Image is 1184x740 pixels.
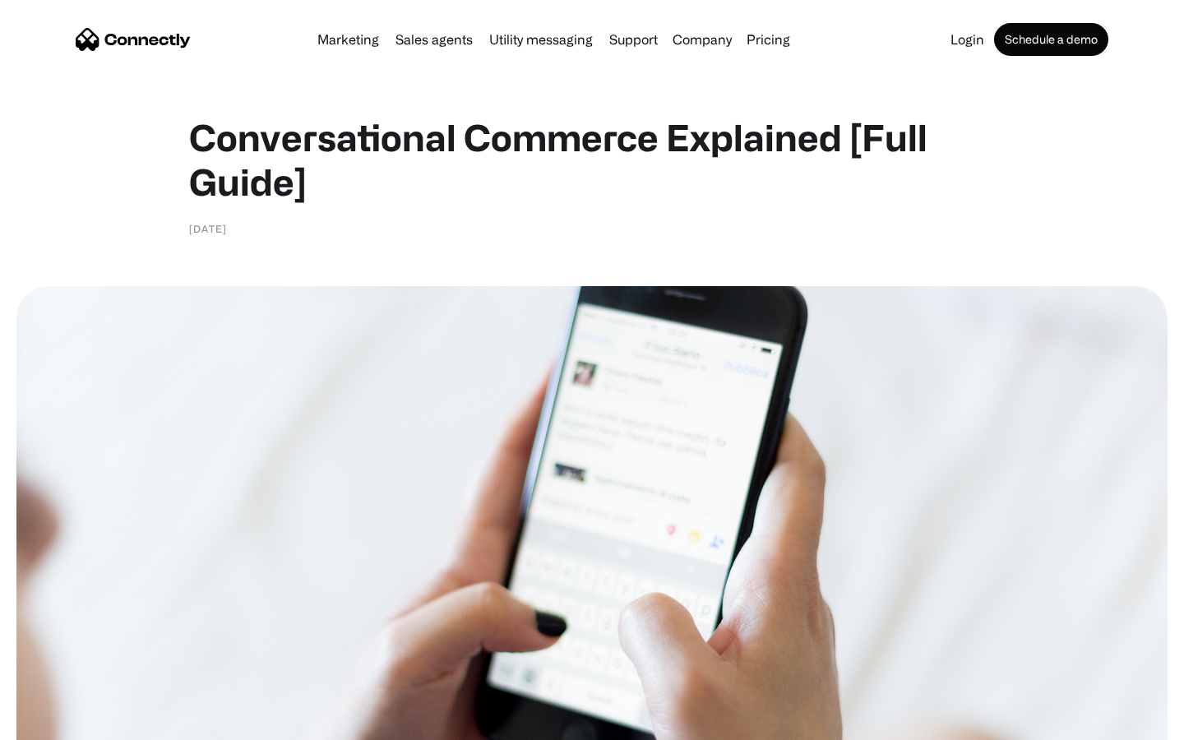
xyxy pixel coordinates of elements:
aside: Language selected: English [16,711,99,734]
div: [DATE] [189,220,227,237]
h1: Conversational Commerce Explained [Full Guide] [189,115,995,204]
a: Support [603,33,664,46]
a: Pricing [740,33,797,46]
ul: Language list [33,711,99,734]
div: Company [673,28,732,51]
a: Schedule a demo [994,23,1108,56]
a: Marketing [311,33,386,46]
a: Utility messaging [483,33,599,46]
a: Login [944,33,991,46]
a: Sales agents [389,33,479,46]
